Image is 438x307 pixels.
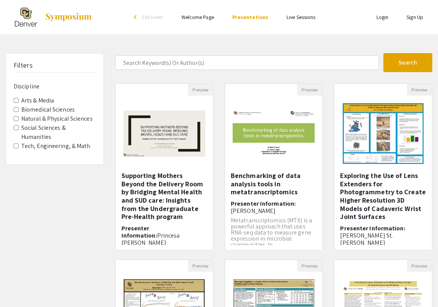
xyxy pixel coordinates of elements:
[15,8,37,27] img: The 2025 Research and Creative Activities Symposium (RaCAS)
[21,105,75,114] label: Biomedical Sciences
[225,103,322,164] img: <p>Benchmarking of data analysis tools in metatranscriptomics</p>
[340,172,426,221] h5: Exploring the Use of Lens Extenders for Photogrammetry to Create Higher Resolution 3D Models of C...
[115,83,213,250] div: Open Presentation <p><span style="color: rgb(25, 27, 14);">Supporting Mothers Beyond the Delivery...
[188,260,213,272] button: Preview
[6,273,32,301] iframe: Chat
[383,53,432,72] button: Search
[121,231,180,247] span: Princesa [PERSON_NAME]
[406,14,423,20] a: Sign Up
[335,96,431,172] img: <p class="ql-align-center"><strong style="color: black;">Exploring the Use of Lens Extenders for ...
[21,142,90,151] label: Tech, Engineering, & Math
[377,14,389,20] a: Login
[21,123,96,142] label: Social Sciences & Humanities
[232,14,268,20] a: Presentations
[21,96,54,105] label: Arts & Media
[116,103,213,164] img: <p><span style="color: rgb(25, 27, 14);">Supporting Mothers Beyond the Delivery Room by Bridging ...
[6,8,92,27] a: The 2025 Research and Creative Activities Symposium (RaCAS)
[14,83,96,90] h6: Discipline
[297,260,322,272] button: Preview
[134,15,139,19] div: arrow_back_ios
[340,225,426,247] h6: Presenter Information:
[407,84,432,96] button: Preview
[297,84,322,96] button: Preview
[231,217,317,248] p: Metatranscriptomics (MTX) is a powerful approach that uses RNA-seq data to measure gene expressio...
[231,172,317,196] h5: Benchmarking of data analysis tools in metatranscriptomics
[142,14,163,20] span: Exit Event
[340,231,393,247] span: [PERSON_NAME] St. [PERSON_NAME]
[225,83,323,250] div: Open Presentation <p>Benchmarking of data analysis tools in metatranscriptomics</p>
[115,55,379,70] input: Search Keyword(s) Or Author(s)
[121,225,207,247] h6: Presenter Information:
[14,61,33,69] h5: Filters
[334,83,432,250] div: Open Presentation <p class="ql-align-center"><strong style="color: black;">Exploring the Use of L...
[231,200,317,214] h6: Presenter Information:
[45,13,92,22] img: Symposium by ForagerOne
[231,207,276,215] span: [PERSON_NAME]
[287,14,315,20] a: Live Sessions
[121,172,207,221] h5: Supporting Mothers Beyond the Delivery Room by Bridging Mental Health and SUD care: Insights from...
[181,14,214,20] a: Welcome Page
[407,260,432,272] button: Preview
[188,84,213,96] button: Preview
[21,114,93,123] label: Natural & Physical Sciences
